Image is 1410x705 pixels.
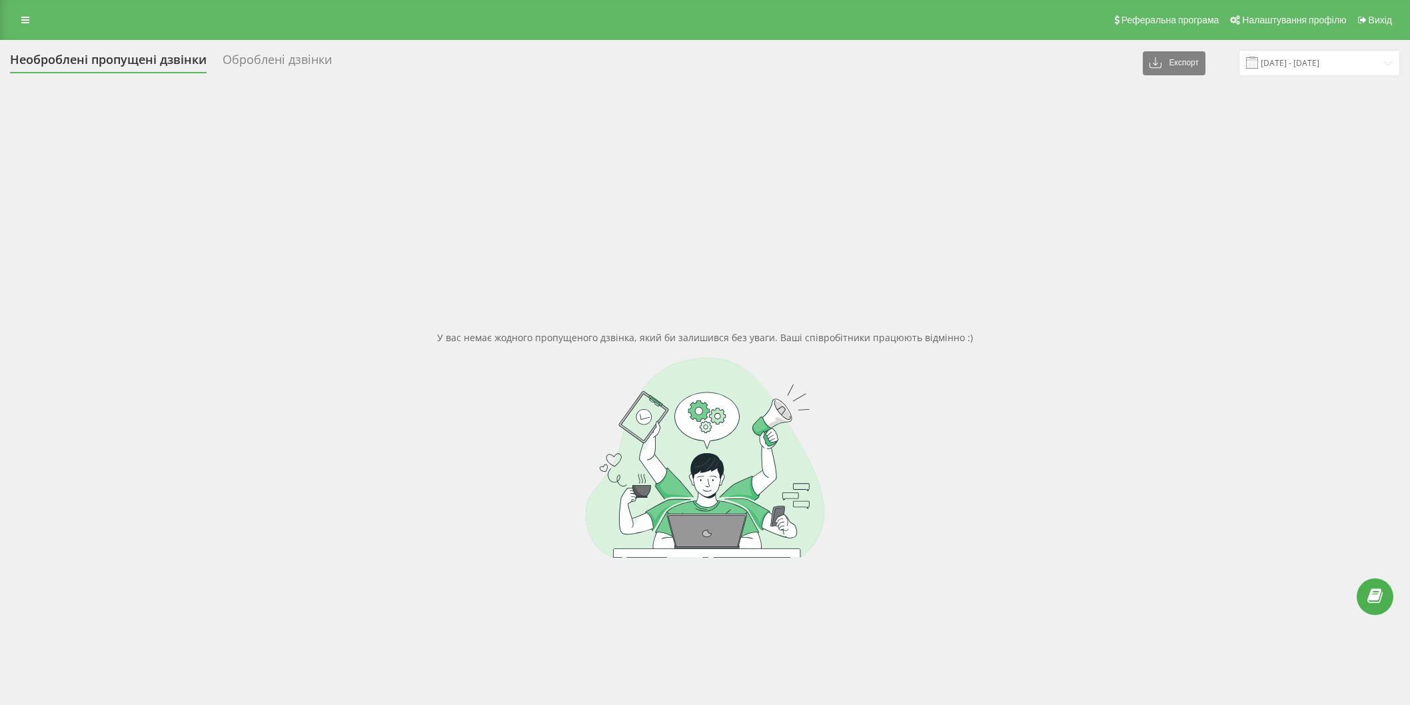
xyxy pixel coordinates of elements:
[1242,15,1346,25] span: Налаштування профілю
[1369,15,1392,25] span: Вихід
[223,53,332,73] div: Оброблені дзвінки
[1121,15,1219,25] span: Реферальна програма
[1143,51,1205,75] button: Експорт
[10,53,207,73] div: Необроблені пропущені дзвінки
